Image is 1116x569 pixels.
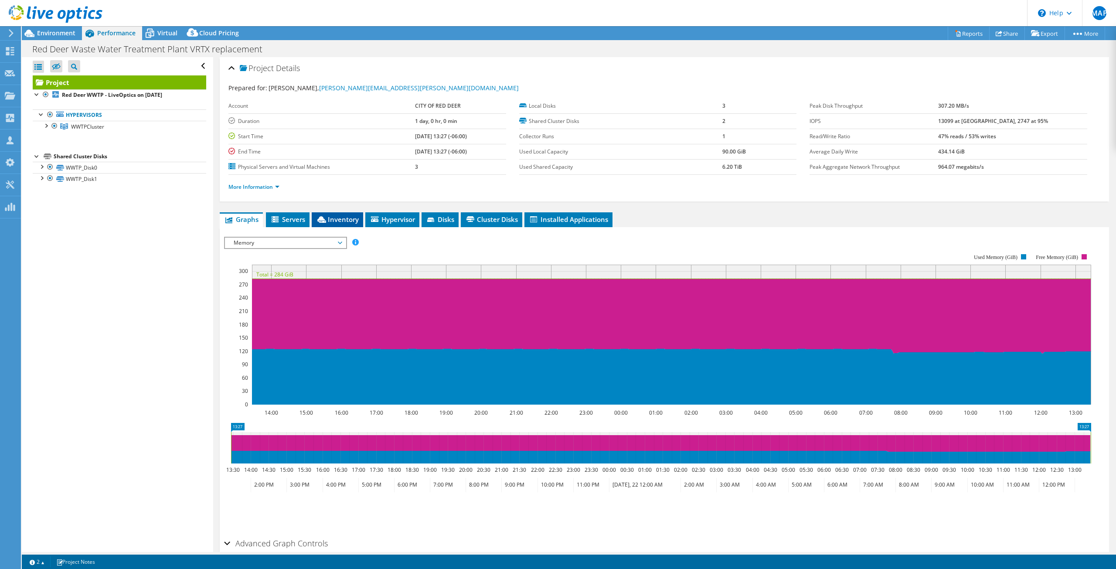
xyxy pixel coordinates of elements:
text: 15:30 [298,466,311,474]
text: 23:00 [579,409,593,416]
label: Used Local Capacity [519,147,722,156]
text: 14:00 [265,409,278,416]
text: 03:30 [728,466,741,474]
text: 15:00 [280,466,293,474]
text: 16:30 [334,466,347,474]
text: 15:00 [299,409,313,416]
a: More Information [228,183,279,191]
text: 12:00 [1032,466,1046,474]
b: 47% reads / 53% writes [938,133,996,140]
a: Reports [948,27,990,40]
b: [DATE] 13:27 (-06:00) [415,133,467,140]
a: WWTP_Disk1 [33,173,206,184]
text: 17:00 [370,409,383,416]
text: 02:30 [692,466,705,474]
label: Start Time [228,132,415,141]
span: Cluster Disks [465,215,518,224]
text: Total = 284 GiB [256,271,293,278]
div: Shared Cluster Disks [54,151,206,162]
text: 20:30 [477,466,490,474]
label: Peak Aggregate Network Throughput [810,163,938,171]
a: WWTP_Disk0 [33,162,206,173]
a: 2 [24,556,51,567]
b: 2 [722,117,725,125]
text: Free Memory (GiB) [1036,254,1079,260]
text: 18:00 [388,466,401,474]
text: 04:00 [746,466,759,474]
text: 06:00 [817,466,831,474]
b: [DATE] 13:27 (-06:00) [415,148,467,155]
span: Servers [270,215,305,224]
text: 06:30 [835,466,849,474]
text: 10:00 [964,409,977,416]
text: 22:00 [544,409,558,416]
text: 13:00 [1068,466,1082,474]
text: 22:30 [549,466,562,474]
text: 18:00 [405,409,418,416]
text: 10:30 [979,466,992,474]
text: 20:00 [459,466,473,474]
b: 1 [722,133,725,140]
b: Red Deer WWTP - LiveOptics on [DATE] [62,91,162,99]
text: 05:00 [789,409,803,416]
span: Virtual [157,29,177,37]
a: WWTPCluster [33,121,206,132]
text: 270 [239,281,248,288]
text: 02:00 [684,409,698,416]
text: 17:30 [370,466,383,474]
span: Project [240,64,274,73]
b: CITY OF RED DEER [415,102,461,109]
text: 30 [242,387,248,395]
span: Performance [97,29,136,37]
text: 12:00 [1034,409,1048,416]
svg: \n [1038,9,1046,17]
b: 434.14 GiB [938,148,965,155]
text: 23:30 [585,466,598,474]
label: Prepared for: [228,84,267,92]
span: Environment [37,29,75,37]
label: Read/Write Ratio [810,132,938,141]
text: 18:30 [405,466,419,474]
text: Used Memory (GiB) [974,254,1017,260]
text: 19:00 [423,466,437,474]
text: 01:00 [638,466,652,474]
text: 05:00 [782,466,795,474]
a: More [1065,27,1105,40]
label: Shared Cluster Disks [519,117,722,126]
a: Project [33,75,206,89]
text: 07:00 [859,409,873,416]
text: 04:00 [754,409,768,416]
text: 00:00 [602,466,616,474]
text: 11:30 [1014,466,1028,474]
b: 13099 at [GEOGRAPHIC_DATA], 2747 at 95% [938,117,1048,125]
text: 22:00 [531,466,544,474]
a: Export [1024,27,1065,40]
text: 300 [239,267,248,275]
text: 16:00 [335,409,348,416]
span: Disks [426,215,454,224]
span: [PERSON_NAME], [269,84,519,92]
label: Collector Runs [519,132,722,141]
text: 10:00 [961,466,974,474]
text: 09:00 [929,409,942,416]
text: 120 [239,348,248,355]
text: 00:00 [614,409,628,416]
text: 17:00 [352,466,365,474]
text: 06:00 [824,409,837,416]
text: 11:00 [997,466,1010,474]
text: 03:00 [719,409,733,416]
text: 90 [242,361,248,368]
h2: Advanced Graph Controls [224,535,328,552]
label: Average Daily Write [810,147,938,156]
text: 19:00 [439,409,453,416]
text: 11:00 [999,409,1012,416]
text: 20:00 [474,409,488,416]
span: Graphs [224,215,259,224]
text: 19:30 [441,466,455,474]
b: 307.20 MB/s [938,102,969,109]
span: Details [276,63,300,73]
text: 14:30 [262,466,276,474]
text: 21:30 [513,466,526,474]
a: Project Notes [50,556,101,567]
text: 0 [245,401,248,408]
